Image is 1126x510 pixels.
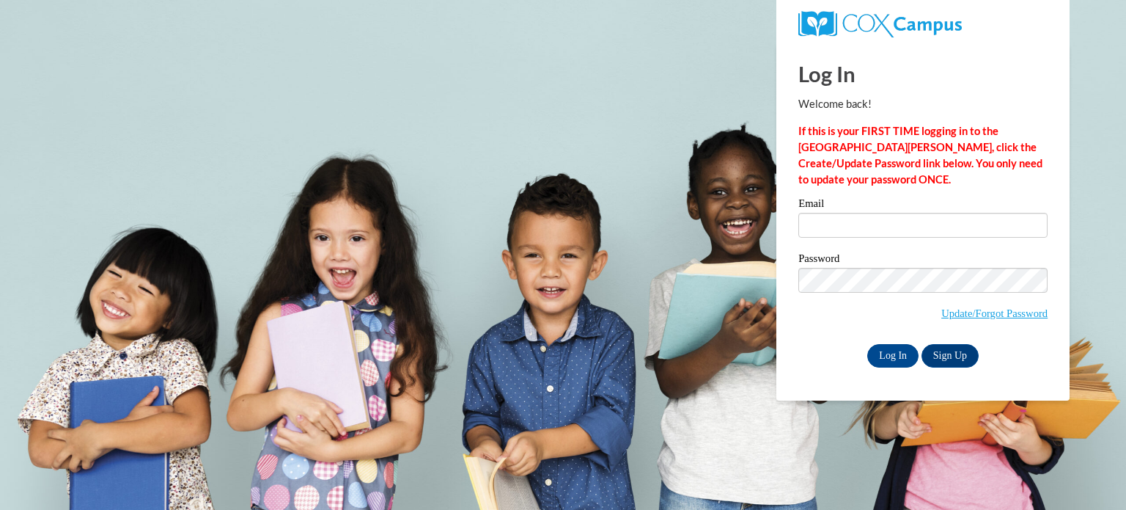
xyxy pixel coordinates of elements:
[798,11,962,37] img: COX Campus
[798,198,1048,213] label: Email
[941,307,1048,319] a: Update/Forgot Password
[798,96,1048,112] p: Welcome back!
[798,125,1042,186] strong: If this is your FIRST TIME logging in to the [GEOGRAPHIC_DATA][PERSON_NAME], click the Create/Upd...
[798,59,1048,89] h1: Log In
[921,344,979,368] a: Sign Up
[798,17,962,29] a: COX Campus
[798,253,1048,268] label: Password
[867,344,919,368] input: Log In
